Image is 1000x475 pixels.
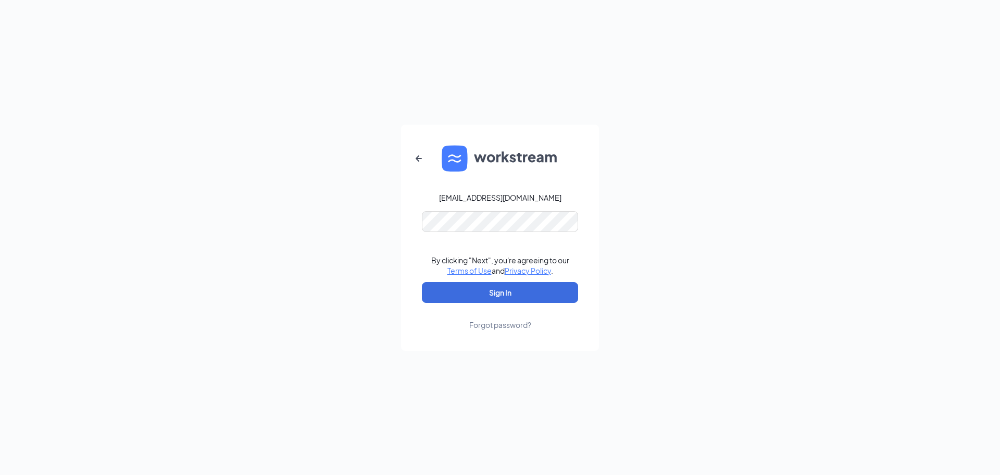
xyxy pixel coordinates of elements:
[406,146,431,171] button: ArrowLeftNew
[469,303,531,330] a: Forgot password?
[469,320,531,330] div: Forgot password?
[447,266,492,275] a: Terms of Use
[422,282,578,303] button: Sign In
[431,255,569,276] div: By clicking "Next", you're agreeing to our and .
[439,192,561,203] div: [EMAIL_ADDRESS][DOMAIN_NAME]
[413,152,425,165] svg: ArrowLeftNew
[505,266,551,275] a: Privacy Policy
[442,145,558,172] img: WS logo and Workstream text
